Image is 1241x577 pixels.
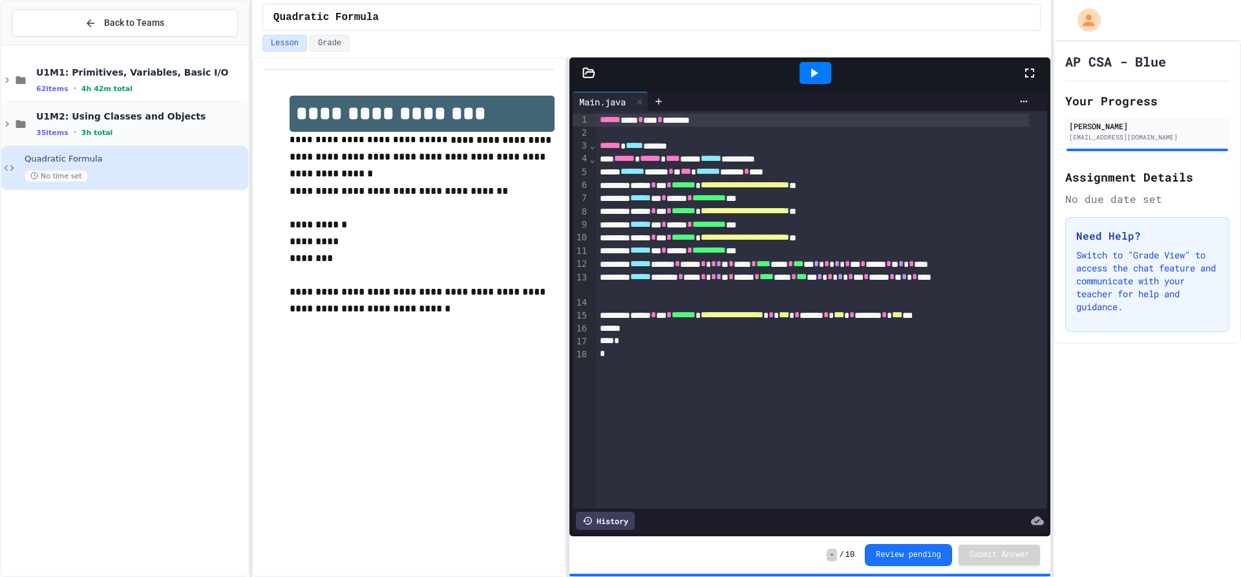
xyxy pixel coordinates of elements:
[36,85,69,93] span: 62 items
[1065,191,1229,207] div: No due date set
[573,271,589,297] div: 13
[969,550,1030,560] span: Submit Answer
[959,545,1040,565] button: Submit Answer
[573,245,589,258] div: 11
[1076,228,1218,244] h3: Need Help?
[81,85,133,93] span: 4h 42m total
[589,154,595,164] span: Fold line
[573,297,589,309] div: 14
[81,129,113,137] span: 3h total
[573,166,589,179] div: 5
[573,322,589,335] div: 16
[1069,132,1225,142] div: [EMAIL_ADDRESS][DOMAIN_NAME]
[1076,249,1218,313] p: Switch to "Grade View" to access the chat feature and communicate with your teacher for help and ...
[573,127,589,140] div: 2
[589,140,595,151] span: Fold line
[573,205,589,218] div: 8
[840,550,844,560] span: /
[573,258,589,271] div: 12
[36,110,246,122] span: U1M2: Using Classes and Objects
[36,129,69,137] span: 35 items
[1065,52,1166,70] h1: AP CSA - Blue
[1064,5,1104,35] div: My Account
[573,231,589,244] div: 10
[845,550,854,560] span: 10
[573,348,589,361] div: 18
[573,309,589,322] div: 15
[25,154,246,165] span: Quadratic Formula
[262,35,307,52] button: Lesson
[573,114,589,127] div: 1
[576,512,635,530] div: History
[573,140,589,152] div: 3
[74,83,76,94] span: •
[36,67,246,78] span: U1M1: Primitives, Variables, Basic I/O
[573,92,648,111] div: Main.java
[1069,120,1225,132] div: [PERSON_NAME]
[573,179,589,192] div: 6
[573,192,589,205] div: 7
[25,170,88,182] span: No time set
[573,152,589,165] div: 4
[12,9,238,37] button: Back to Teams
[827,549,836,561] span: -
[1065,168,1229,186] h2: Assignment Details
[104,16,164,30] span: Back to Teams
[273,10,379,25] span: Quadratic Formula
[573,335,589,348] div: 17
[74,127,76,138] span: •
[865,544,952,566] button: Review pending
[310,35,350,52] button: Grade
[1065,92,1229,110] h2: Your Progress
[573,218,589,231] div: 9
[573,95,632,109] div: Main.java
